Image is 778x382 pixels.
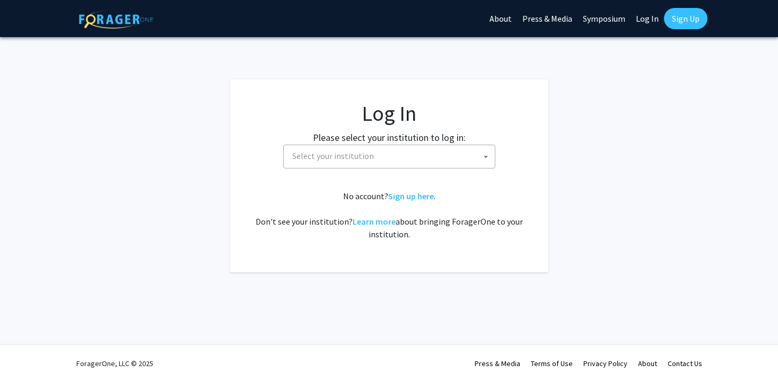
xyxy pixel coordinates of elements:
a: Contact Us [668,359,702,368]
a: About [638,359,657,368]
img: ForagerOne Logo [79,10,153,29]
div: No account? . Don't see your institution? about bringing ForagerOne to your institution. [251,190,527,241]
a: Terms of Use [531,359,573,368]
div: ForagerOne, LLC © 2025 [76,345,153,382]
h1: Log In [251,101,527,126]
a: Learn more about bringing ForagerOne to your institution [353,216,396,227]
span: Select your institution [288,145,495,167]
span: Select your institution [292,150,374,161]
a: Sign Up [664,8,707,29]
a: Press & Media [475,359,520,368]
span: Select your institution [283,145,495,168]
label: Please select your institution to log in: [313,130,466,145]
a: Sign up here [388,191,434,201]
a: Privacy Policy [583,359,627,368]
